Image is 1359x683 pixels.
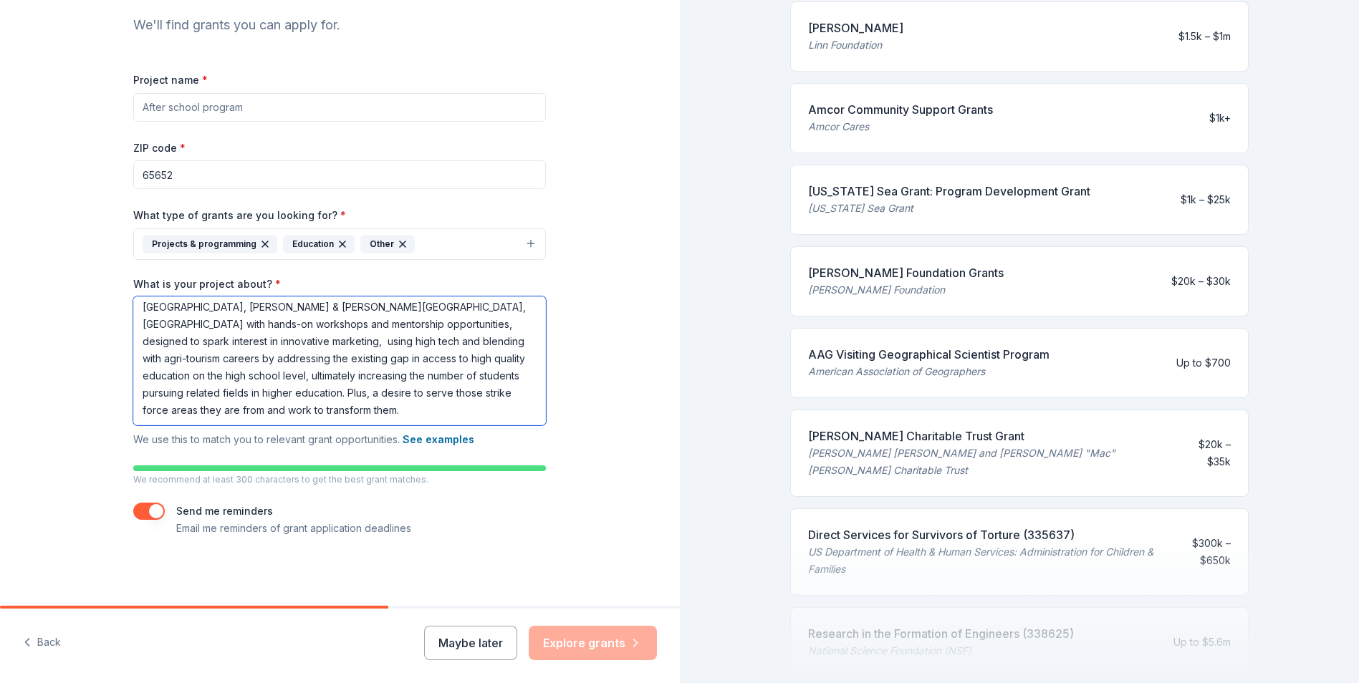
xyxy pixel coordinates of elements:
input: 12345 (U.S. only) [133,160,546,189]
p: We recommend at least 300 characters to get the best grant matches. [133,474,546,485]
div: [US_STATE] Sea Grant [808,200,1090,217]
div: Up to $700 [1176,354,1231,372]
p: Email me reminders of grant application deadlines [176,520,411,537]
span: We use this to match you to relevant grant opportunities. [133,433,474,445]
div: [PERSON_NAME] Charitable Trust Grant [808,427,1173,445]
div: AAG Visiting Geographical Scientist Program [808,346,1050,363]
button: Projects & programmingEducationOther [133,228,546,260]
div: $1.5k – $1m [1178,28,1231,45]
div: American Association of Geographers [808,363,1050,380]
input: After school program [133,93,546,122]
div: $1k+ [1209,110,1231,127]
div: $20k – $30k [1171,273,1231,290]
label: What is your project about? [133,277,281,291]
div: Direct Services for Survivors of Torture (335637) [808,526,1154,543]
div: [US_STATE] Sea Grant: Program Development Grant [808,183,1090,200]
label: Project name [133,73,208,87]
div: We'll find grants you can apply for. [133,14,546,37]
textarea: Transforming lives through living history! Empowering Youth through projects which aim to provide... [133,296,546,425]
div: $20k – $35k [1185,436,1231,470]
div: Linn Foundation [808,37,903,54]
div: Amcor Community Support Grants [808,101,993,118]
label: Send me reminders [176,505,273,517]
div: [PERSON_NAME] Foundation [808,281,1004,299]
button: Maybe later [424,626,517,660]
label: What type of grants are you looking for? [133,208,346,223]
div: Amcor Cares [808,118,993,135]
div: Education [283,235,355,253]
div: [PERSON_NAME] Foundation Grants [808,264,1004,281]
div: [PERSON_NAME] [808,19,903,37]
div: Other [360,235,415,253]
div: Projects & programming [143,235,277,253]
div: $1k – $25k [1181,191,1231,208]
label: ZIP code [133,141,186,155]
button: Back [23,628,61,658]
div: [PERSON_NAME] [PERSON_NAME] and [PERSON_NAME] "Mac" [PERSON_NAME] Charitable Trust [808,445,1173,479]
button: See examples [403,431,474,448]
